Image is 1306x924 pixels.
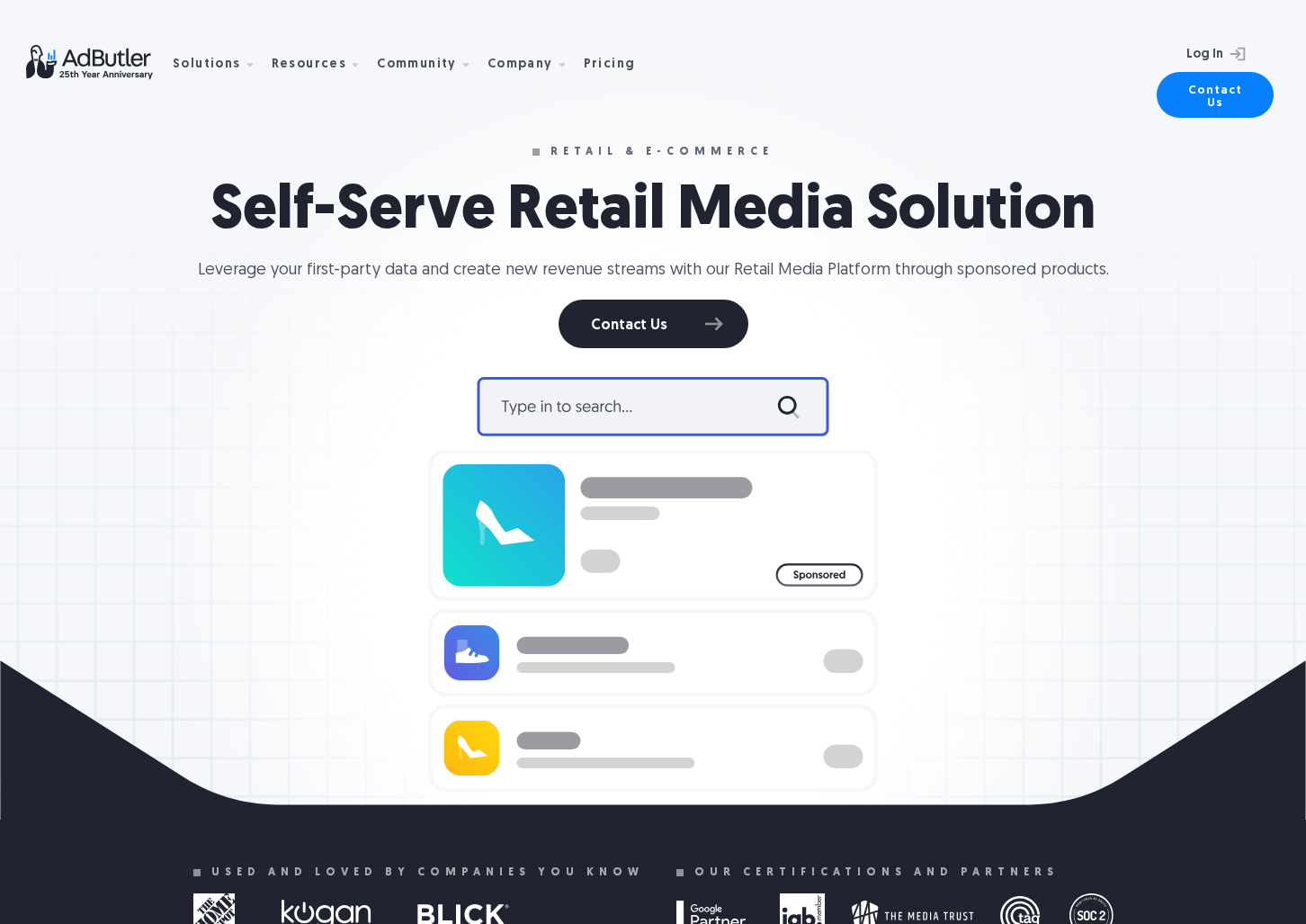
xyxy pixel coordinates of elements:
a: Contact Us [1157,72,1274,118]
div: Solutions [173,35,268,92]
div: Resources [272,35,374,92]
div: used and loved by companies you know [211,866,644,879]
div: Pricing [584,58,636,71]
div: Leverage your first-party data and create new revenue streams with our Retail Media Platform thro... [198,259,1109,282]
a: Pricing [584,55,650,71]
div: Community [377,58,457,71]
a: Contact Us [559,300,748,348]
div: Resources [272,58,347,71]
div: Community [377,35,484,92]
div: Our certifications and partners [694,866,1059,879]
strong: RETAIL & E-COMMERCE [550,147,774,157]
div: Company [488,35,580,92]
div: Company [488,58,553,71]
div: Solutions [173,58,241,71]
a: Log In [1173,36,1252,72]
h1: Self-Serve Retail Media Solution [182,176,1124,250]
